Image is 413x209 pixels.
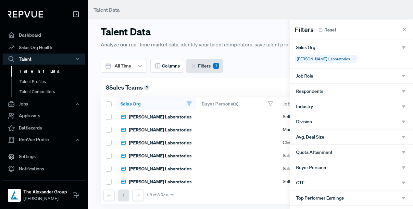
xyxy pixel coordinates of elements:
span: Sales Org [296,45,315,50]
span: Division [296,119,312,124]
span: Quota Attainment [296,150,332,155]
button: Top Performer Earnings [290,191,413,205]
button: Quota Attainment [290,145,413,160]
button: Respondents [290,84,413,99]
button: Avg. Deal Size [290,129,413,144]
span: Respondents [296,89,323,94]
span: Avg. Deal Size [296,134,324,140]
span: Reset [324,27,336,33]
div: [PERSON_NAME] Laboratories [295,55,357,63]
button: Division [290,114,413,129]
button: Sales Org [290,40,413,55]
button: Industry [290,99,413,114]
button: OTE [290,175,413,190]
span: OTE [296,180,305,185]
span: Buyer Persona [296,165,326,170]
span: Job Role [296,73,313,79]
span: Top Performer Earnings [296,195,344,201]
span: Industry [296,104,313,109]
button: Buyer Persona [290,160,413,175]
button: Job Role [290,68,413,83]
span: Filters [295,25,314,34]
